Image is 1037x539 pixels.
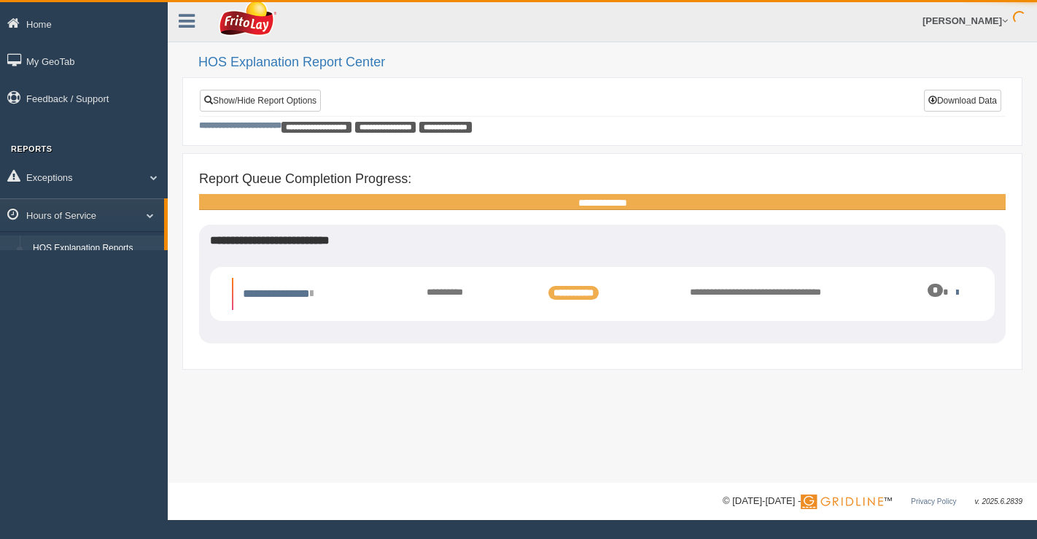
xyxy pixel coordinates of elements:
[232,278,973,310] li: Expand
[801,495,883,509] img: Gridline
[911,497,956,505] a: Privacy Policy
[198,55,1022,70] h2: HOS Explanation Report Center
[975,497,1022,505] span: v. 2025.6.2839
[200,90,321,112] a: Show/Hide Report Options
[26,236,164,262] a: HOS Explanation Reports
[199,172,1006,187] h4: Report Queue Completion Progress:
[723,494,1022,509] div: © [DATE]-[DATE] - ™
[924,90,1001,112] button: Download Data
